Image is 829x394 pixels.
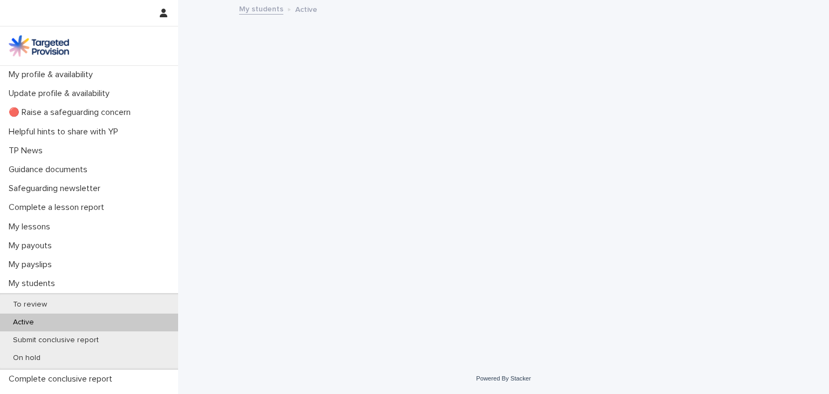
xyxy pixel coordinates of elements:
[295,3,317,15] p: Active
[4,165,96,175] p: Guidance documents
[4,336,107,345] p: Submit conclusive report
[4,146,51,156] p: TP News
[476,375,531,382] a: Powered By Stacker
[4,241,60,251] p: My payouts
[239,2,283,15] a: My students
[4,318,43,327] p: Active
[9,35,69,57] img: M5nRWzHhSzIhMunXDL62
[4,107,139,118] p: 🔴 Raise a safeguarding concern
[4,127,127,137] p: Helpful hints to share with YP
[4,354,49,363] p: On hold
[4,184,109,194] p: Safeguarding newsletter
[4,374,121,384] p: Complete conclusive report
[4,202,113,213] p: Complete a lesson report
[4,70,101,80] p: My profile & availability
[4,260,60,270] p: My payslips
[4,278,64,289] p: My students
[4,89,118,99] p: Update profile & availability
[4,222,59,232] p: My lessons
[4,300,56,309] p: To review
